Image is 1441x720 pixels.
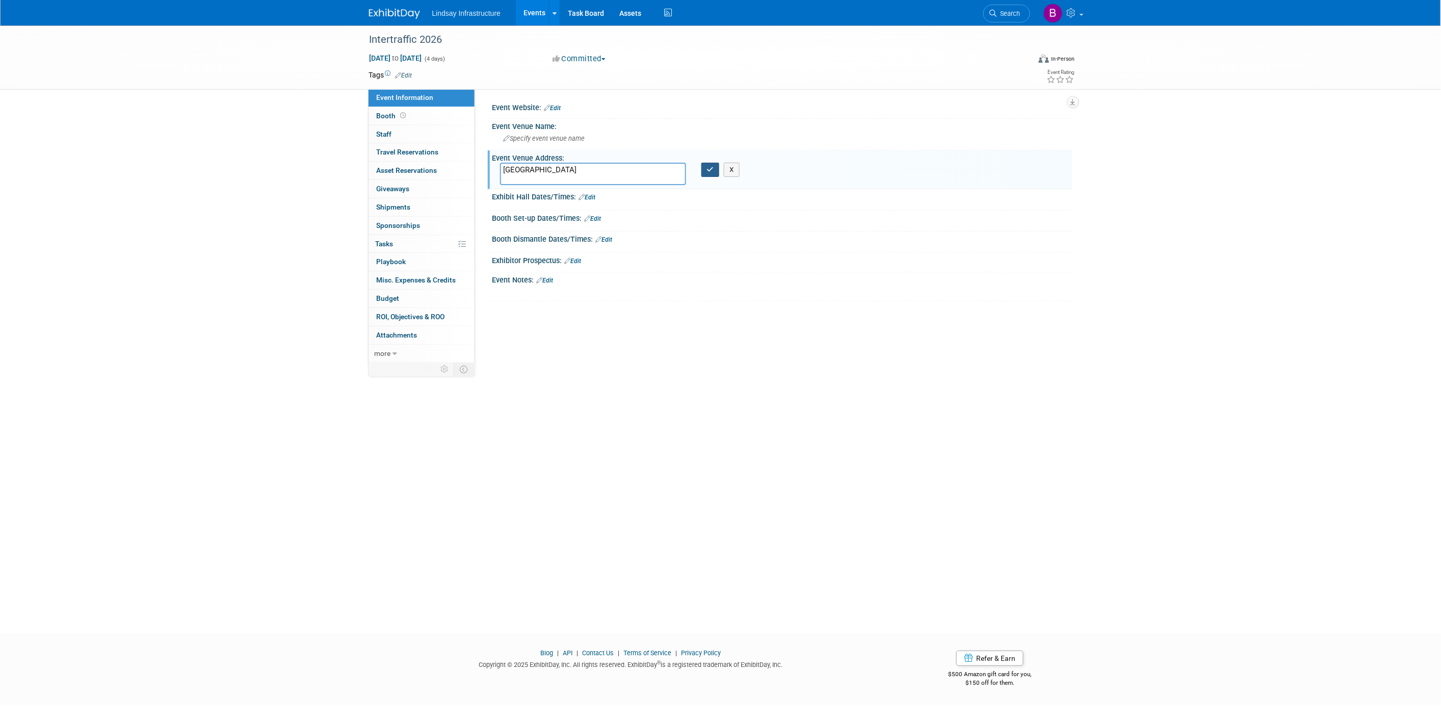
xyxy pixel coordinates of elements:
[574,649,581,657] span: |
[724,163,740,177] button: X
[492,253,1072,266] div: Exhibitor Prospectus:
[540,649,553,657] a: Blog
[377,294,400,302] span: Budget
[544,105,561,112] a: Edit
[377,112,408,120] span: Booth
[983,5,1030,22] a: Search
[399,112,408,119] span: Booth not reserved yet
[369,271,475,289] a: Misc. Expenses & Credits
[549,54,610,64] button: Committed
[377,313,445,321] span: ROI, Objectives & ROO
[555,649,561,657] span: |
[436,363,454,376] td: Personalize Event Tab Strip
[369,107,475,125] a: Booth
[396,72,412,79] a: Edit
[565,258,582,265] a: Edit
[369,290,475,307] a: Budget
[432,9,501,17] span: Lindsay Infrastructure
[492,189,1072,202] div: Exhibit Hall Dates/Times:
[970,53,1075,68] div: Event Format
[377,130,392,138] span: Staff
[369,308,475,326] a: ROI, Objectives & ROO
[492,100,1072,113] div: Event Website:
[369,345,475,363] a: more
[375,349,391,357] span: more
[369,253,475,271] a: Playbook
[377,166,437,174] span: Asset Reservations
[369,162,475,179] a: Asset Reservations
[377,93,434,101] span: Event Information
[377,221,421,229] span: Sponsorships
[377,276,456,284] span: Misc. Expenses & Credits
[908,663,1072,687] div: $500 Amazon gift card for you,
[537,277,554,284] a: Edit
[1043,4,1063,23] img: Brittany Russell
[377,148,439,156] span: Travel Reservations
[369,125,475,143] a: Staff
[377,331,417,339] span: Attachments
[681,649,721,657] a: Privacy Policy
[492,232,1072,245] div: Booth Dismantle Dates/Times:
[623,649,671,657] a: Terms of Service
[369,89,475,107] a: Event Information
[377,203,411,211] span: Shipments
[369,143,475,161] a: Travel Reservations
[369,326,475,344] a: Attachments
[504,135,585,142] span: Specify event venue name
[377,185,410,193] span: Giveaways
[369,70,412,80] td: Tags
[369,9,420,19] img: ExhibitDay
[1046,70,1074,75] div: Event Rating
[492,211,1072,224] div: Booth Set-up Dates/Times:
[369,180,475,198] a: Giveaways
[376,240,394,248] span: Tasks
[956,651,1024,666] a: Refer & Earn
[579,194,596,201] a: Edit
[369,217,475,235] a: Sponsorships
[492,272,1072,286] div: Event Notes:
[657,660,661,665] sup: ®
[369,198,475,216] a: Shipments
[454,363,475,376] td: Toggle Event Tabs
[1039,55,1049,63] img: Format-Inperson.png
[492,150,1072,163] div: Event Venue Address:
[366,31,1015,49] div: Intertraffic 2026
[615,649,622,657] span: |
[1051,55,1075,63] div: In-Person
[369,54,423,63] span: [DATE] [DATE]
[582,649,614,657] a: Contact Us
[369,235,475,253] a: Tasks
[424,56,446,62] span: (4 days)
[596,236,613,243] a: Edit
[377,258,406,266] span: Playbook
[673,649,679,657] span: |
[369,658,893,670] div: Copyright © 2025 ExhibitDay, Inc. All rights reserved. ExhibitDay is a registered trademark of Ex...
[492,119,1072,132] div: Event Venue Name:
[908,679,1072,687] div: $150 off for them.
[563,649,572,657] a: API
[997,10,1020,17] span: Search
[391,54,401,62] span: to
[585,215,601,222] a: Edit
